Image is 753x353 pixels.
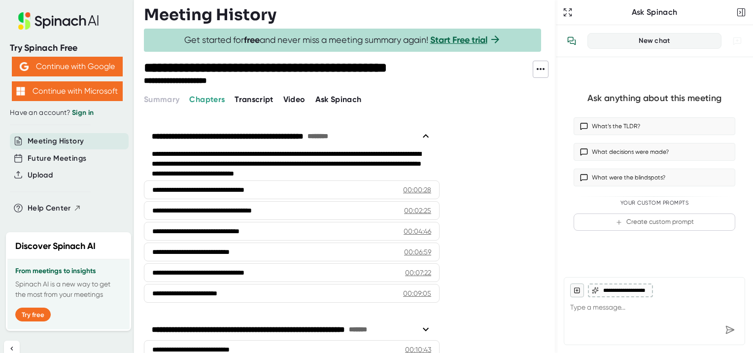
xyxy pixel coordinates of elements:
[28,136,84,147] button: Meeting History
[575,7,734,17] div: Ask Spinach
[28,170,53,181] button: Upload
[244,35,260,45] b: free
[12,57,123,76] button: Continue with Google
[144,94,179,106] button: Summary
[315,94,362,106] button: Ask Spinach
[283,94,306,106] button: Video
[12,81,123,101] button: Continue with Microsoft
[562,31,582,51] button: View conversation history
[574,169,735,186] button: What were the blindspots?
[315,95,362,104] span: Ask Spinach
[594,36,715,45] div: New chat
[734,5,748,19] button: Close conversation sidebar
[10,42,124,54] div: Try Spinach Free
[28,203,71,214] span: Help Center
[404,247,431,257] div: 00:06:59
[15,308,51,321] button: Try free
[721,321,739,339] div: Send message
[235,94,274,106] button: Transcript
[10,108,124,117] div: Have an account?
[574,200,735,207] div: Your Custom Prompts
[404,226,431,236] div: 00:04:46
[574,213,735,231] button: Create custom prompt
[28,203,81,214] button: Help Center
[561,5,575,19] button: Expand to Ask Spinach page
[404,206,431,215] div: 00:02:25
[574,143,735,161] button: What decisions were made?
[587,93,721,104] div: Ask anything about this meeting
[283,95,306,104] span: Video
[144,5,276,24] h3: Meeting History
[189,94,225,106] button: Chapters
[430,35,487,45] a: Start Free trial
[235,95,274,104] span: Transcript
[28,153,86,164] button: Future Meetings
[15,240,96,253] h2: Discover Spinach AI
[20,62,29,71] img: Aehbyd4JwY73AAAAAElFTkSuQmCC
[189,95,225,104] span: Chapters
[144,95,179,104] span: Summary
[15,267,122,275] h3: From meetings to insights
[15,279,122,300] p: Spinach AI is a new way to get the most from your meetings
[405,268,431,278] div: 00:07:22
[184,35,501,46] span: Get started for and never miss a meeting summary again!
[72,108,94,117] a: Sign in
[574,117,735,135] button: What’s the TLDR?
[403,185,431,195] div: 00:00:28
[403,288,431,298] div: 00:09:05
